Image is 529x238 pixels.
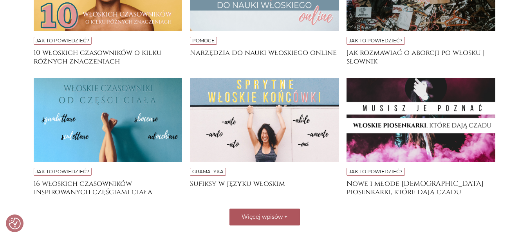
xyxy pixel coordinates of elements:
span: Więcej wpisów [242,213,283,220]
a: Jak to powiedzieć? [349,169,403,174]
a: Jak to powiedzieć? [36,38,89,44]
a: 16 włoskich czasowników inspirowanych częściami ciała [34,180,182,195]
a: Pomoce [192,38,215,44]
a: Jak rozmawiać o aborcji po włosku | słownik [347,49,495,64]
a: Jak to powiedzieć? [36,169,89,174]
button: Preferencje co do zgód [9,218,21,229]
a: Gramatyka [192,169,224,174]
button: Więcej wpisów + [229,209,300,225]
a: Narzędzia do nauki włoskiego online [190,49,339,64]
span: + [284,213,287,220]
img: Revisit consent button [9,218,21,229]
a: 10 włoskich czasowników o kilku różnych znaczeniach [34,49,182,64]
a: Jak to powiedzieć? [349,38,403,44]
a: Sufiksy w języku włoskim [190,180,339,195]
a: Nowe i młode [DEMOGRAPHIC_DATA] piosenkarki, które dają czadu [347,180,495,195]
